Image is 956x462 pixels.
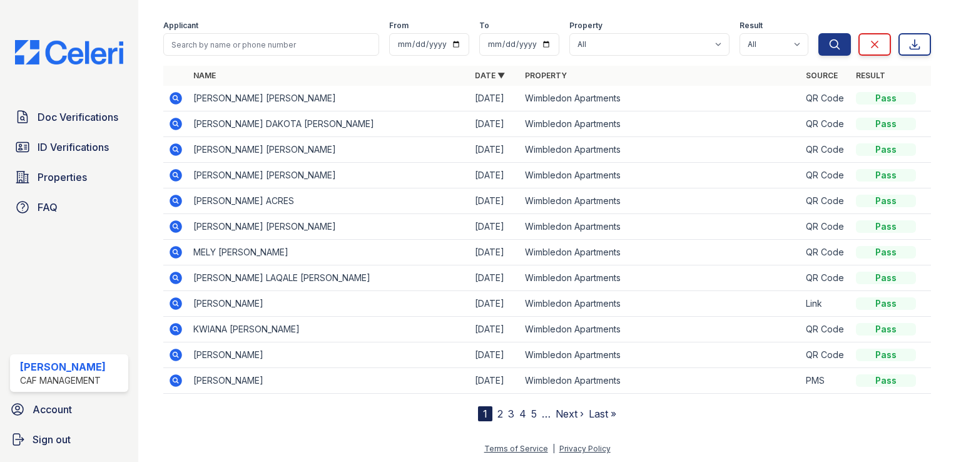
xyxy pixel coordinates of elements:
a: FAQ [10,195,128,220]
td: [DATE] [470,188,520,214]
td: PMS [801,368,851,394]
div: | [552,444,555,453]
td: QR Code [801,240,851,265]
td: [PERSON_NAME] [188,291,469,317]
td: QR Code [801,86,851,111]
div: Pass [856,169,916,182]
td: [DATE] [470,214,520,240]
td: [PERSON_NAME] [PERSON_NAME] [188,163,469,188]
a: Doc Verifications [10,105,128,130]
td: [PERSON_NAME] [PERSON_NAME] [188,214,469,240]
td: QR Code [801,188,851,214]
td: [PERSON_NAME] ACRES [188,188,469,214]
div: Pass [856,92,916,105]
td: MELY [PERSON_NAME] [188,240,469,265]
a: ID Verifications [10,135,128,160]
div: Pass [856,323,916,336]
td: Wimbledon Apartments [520,214,801,240]
td: [DATE] [470,86,520,111]
td: [DATE] [470,111,520,137]
td: Wimbledon Apartments [520,188,801,214]
a: Account [5,397,133,422]
td: [DATE] [470,137,520,163]
span: Account [33,402,72,417]
a: Result [856,71,885,80]
td: QR Code [801,317,851,342]
input: Search by name or phone number [163,33,379,56]
td: QR Code [801,137,851,163]
div: Pass [856,349,916,361]
a: Properties [10,165,128,190]
div: Pass [856,220,916,233]
label: Property [569,21,603,31]
a: Last » [589,408,616,420]
td: QR Code [801,214,851,240]
img: CE_Logo_Blue-a8612792a0a2168367f1c8372b55b34899dd931a85d93a1a3d3e32e68fde9ad4.png [5,40,133,64]
span: … [542,406,551,421]
td: [PERSON_NAME] [PERSON_NAME] [188,86,469,111]
a: Privacy Policy [559,444,611,453]
a: Sign out [5,427,133,452]
div: [PERSON_NAME] [20,359,106,374]
div: Pass [856,118,916,130]
td: [DATE] [470,265,520,291]
div: Pass [856,297,916,310]
td: [PERSON_NAME] LAQALE [PERSON_NAME] [188,265,469,291]
td: Wimbledon Apartments [520,111,801,137]
td: KWIANA [PERSON_NAME] [188,317,469,342]
label: From [389,21,409,31]
label: Result [740,21,763,31]
td: Wimbledon Apartments [520,342,801,368]
td: Wimbledon Apartments [520,137,801,163]
td: [PERSON_NAME] DAKOTA [PERSON_NAME] [188,111,469,137]
div: Pass [856,374,916,387]
td: [DATE] [470,291,520,317]
td: [DATE] [470,163,520,188]
td: [PERSON_NAME] [188,368,469,394]
td: [DATE] [470,240,520,265]
a: Date ▼ [475,71,505,80]
a: 2 [497,408,503,420]
td: QR Code [801,163,851,188]
div: Pass [856,143,916,156]
td: [DATE] [470,342,520,368]
a: 5 [531,408,537,420]
div: Pass [856,195,916,207]
td: QR Code [801,342,851,368]
td: Wimbledon Apartments [520,86,801,111]
span: Properties [38,170,87,185]
td: Wimbledon Apartments [520,265,801,291]
div: Pass [856,246,916,259]
div: Pass [856,272,916,284]
div: CAF Management [20,374,106,387]
td: [PERSON_NAME] [188,342,469,368]
td: [DATE] [470,368,520,394]
td: Wimbledon Apartments [520,240,801,265]
a: Name [193,71,216,80]
div: 1 [478,406,492,421]
td: QR Code [801,111,851,137]
a: Source [806,71,838,80]
label: To [479,21,489,31]
span: Doc Verifications [38,110,118,125]
a: Property [525,71,567,80]
td: QR Code [801,265,851,291]
td: Wimbledon Apartments [520,163,801,188]
a: Next › [556,408,584,420]
label: Applicant [163,21,198,31]
td: [PERSON_NAME] [PERSON_NAME] [188,137,469,163]
span: FAQ [38,200,58,215]
a: 3 [508,408,514,420]
td: [DATE] [470,317,520,342]
td: Wimbledon Apartments [520,368,801,394]
td: Wimbledon Apartments [520,317,801,342]
a: Terms of Service [484,444,548,453]
span: ID Verifications [38,140,109,155]
a: 4 [519,408,526,420]
td: Wimbledon Apartments [520,291,801,317]
span: Sign out [33,432,71,447]
td: Link [801,291,851,317]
